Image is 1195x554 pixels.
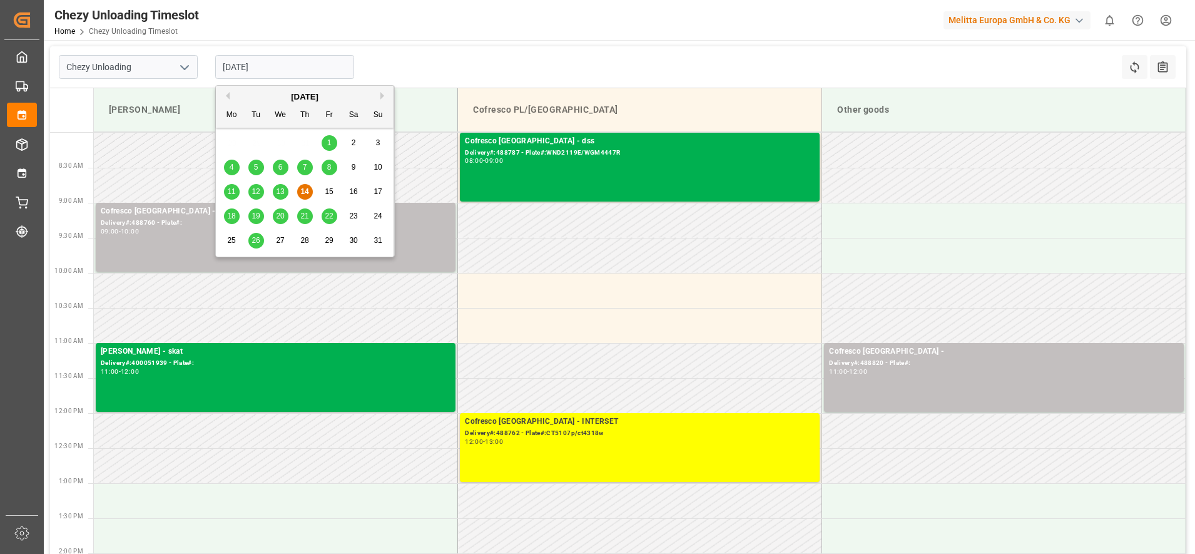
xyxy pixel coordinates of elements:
div: Choose Thursday, August 14th, 2025 [297,184,313,200]
div: Cofresco [GEOGRAPHIC_DATA] - dss [465,135,815,148]
span: 18 [227,212,235,220]
div: Choose Sunday, August 3rd, 2025 [370,135,386,151]
span: 1:00 PM [59,478,83,485]
div: 11:00 [829,369,847,374]
input: Type to search/select [59,55,198,79]
span: 11:00 AM [54,337,83,344]
div: 13:00 [485,439,503,444]
div: - [847,369,849,374]
span: 15 [325,187,333,196]
span: 10 [374,163,382,172]
div: Su [370,108,386,123]
div: 08:00 [465,158,483,163]
span: 9 [352,163,356,172]
span: 6 [278,163,283,172]
span: 12 [252,187,260,196]
div: Choose Friday, August 8th, 2025 [322,160,337,175]
div: month 2025-08 [220,131,390,253]
div: - [119,228,121,234]
span: 21 [300,212,308,220]
div: Delivery#:488787 - Plate#:WND2119E/WGM4447R [465,148,815,158]
span: 12:30 PM [54,443,83,449]
div: Choose Tuesday, August 19th, 2025 [248,208,264,224]
span: 5 [254,163,258,172]
div: 09:00 [485,158,503,163]
div: Choose Monday, August 18th, 2025 [224,208,240,224]
div: We [273,108,288,123]
span: 14 [300,187,308,196]
div: [PERSON_NAME] [104,98,447,121]
span: 3 [376,138,380,147]
span: 8 [327,163,332,172]
button: open menu [175,58,193,77]
span: 25 [227,236,235,245]
div: Mo [224,108,240,123]
div: Chezy Unloading Timeslot [54,6,199,24]
div: Choose Saturday, August 9th, 2025 [346,160,362,175]
span: 23 [349,212,357,220]
span: 11:30 AM [54,372,83,379]
div: Choose Wednesday, August 6th, 2025 [273,160,288,175]
div: Choose Sunday, August 17th, 2025 [370,184,386,200]
div: Fr [322,108,337,123]
span: 24 [374,212,382,220]
div: Choose Tuesday, August 5th, 2025 [248,160,264,175]
div: Choose Monday, August 4th, 2025 [224,160,240,175]
div: Choose Monday, August 25th, 2025 [224,233,240,249]
div: Choose Thursday, August 7th, 2025 [297,160,313,175]
div: Choose Sunday, August 24th, 2025 [370,208,386,224]
div: Sa [346,108,362,123]
div: Choose Saturday, August 16th, 2025 [346,184,362,200]
div: Choose Wednesday, August 20th, 2025 [273,208,288,224]
div: Choose Tuesday, August 12th, 2025 [248,184,264,200]
div: Choose Sunday, August 10th, 2025 [370,160,386,175]
div: Th [297,108,313,123]
div: 12:00 [849,369,867,374]
div: - [119,369,121,374]
div: 11:00 [101,369,119,374]
div: Choose Tuesday, August 26th, 2025 [248,233,264,249]
span: 20 [276,212,284,220]
div: Choose Sunday, August 31st, 2025 [370,233,386,249]
span: 7 [303,163,307,172]
span: 1 [327,138,332,147]
div: Delivery#:488760 - Plate#: [101,218,450,228]
div: [DATE] [216,91,394,103]
div: Choose Wednesday, August 13th, 2025 [273,184,288,200]
span: 8:30 AM [59,162,83,169]
div: Choose Saturday, August 30th, 2025 [346,233,362,249]
span: 9:00 AM [59,197,83,204]
button: Next Month [380,92,388,100]
div: Delivery#:488820 - Plate#: [829,358,1179,369]
span: 17 [374,187,382,196]
span: 28 [300,236,308,245]
div: Cofresco [GEOGRAPHIC_DATA] - INTERSET [465,416,815,428]
span: 9:30 AM [59,232,83,239]
span: 12:00 PM [54,408,83,414]
div: 09:00 [101,228,119,234]
div: Cofresco PL/[GEOGRAPHIC_DATA] [468,98,811,121]
span: 10:30 AM [54,302,83,309]
div: Choose Thursday, August 21st, 2025 [297,208,313,224]
div: 12:00 [465,439,483,444]
span: 11 [227,187,235,196]
div: [PERSON_NAME] - skat [101,346,450,358]
div: Choose Friday, August 22nd, 2025 [322,208,337,224]
div: Tu [248,108,264,123]
div: Choose Friday, August 15th, 2025 [322,184,337,200]
div: Choose Saturday, August 23rd, 2025 [346,208,362,224]
span: 29 [325,236,333,245]
button: Melitta Europa GmbH & Co. KG [943,8,1096,32]
div: Choose Friday, August 1st, 2025 [322,135,337,151]
span: 16 [349,187,357,196]
span: 19 [252,212,260,220]
button: Help Center [1124,6,1152,34]
span: 10:00 AM [54,267,83,274]
div: Delivery#:400051939 - Plate#: [101,358,450,369]
input: DD.MM.YYYY [215,55,354,79]
div: Choose Saturday, August 2nd, 2025 [346,135,362,151]
span: 4 [230,163,234,172]
div: Cofresco [GEOGRAPHIC_DATA] - [829,346,1179,358]
span: 27 [276,236,284,245]
span: 22 [325,212,333,220]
